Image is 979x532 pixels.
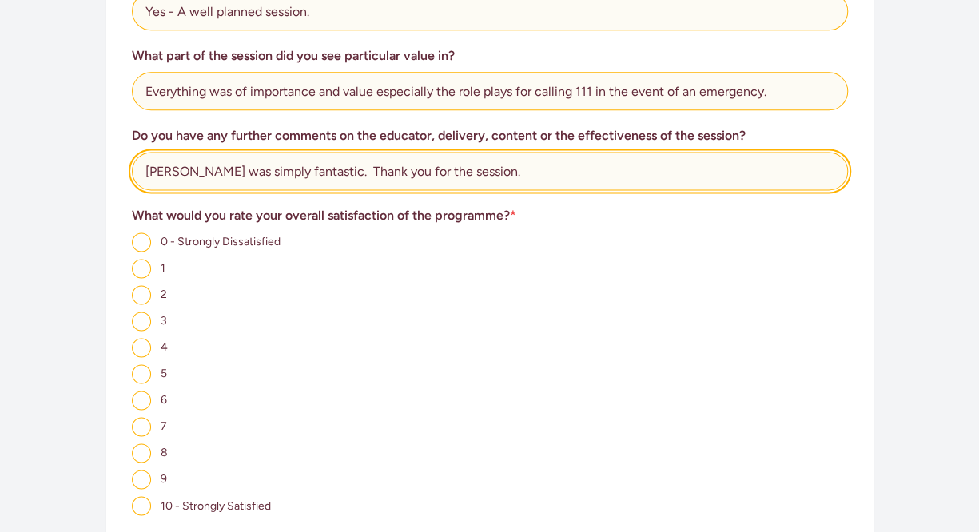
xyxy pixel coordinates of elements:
input: 5 [132,364,151,383]
h3: What part of the session did you see particular value in? [132,46,848,66]
span: 6 [161,393,167,407]
input: 6 [132,391,151,410]
span: 3 [161,314,167,328]
h3: What would you rate your overall satisfaction of the programme? [132,206,848,225]
input: 0 - Strongly Dissatisfied [132,232,151,252]
input: 7 [132,417,151,436]
span: 2 [161,288,167,301]
span: 10 - Strongly Satisfied [161,498,271,512]
input: 3 [132,312,151,331]
input: 10 - Strongly Satisfied [132,496,151,515]
span: 0 - Strongly Dissatisfied [161,235,281,248]
span: 9 [161,472,167,486]
span: 1 [161,261,165,275]
input: 9 [132,470,151,489]
span: 7 [161,419,167,433]
span: 4 [161,340,168,354]
h3: Do you have any further comments on the educator, delivery, content or the effectiveness of the s... [132,126,848,145]
input: 4 [132,338,151,357]
input: 8 [132,443,151,463]
span: 8 [161,446,168,459]
input: 2 [132,285,151,304]
span: 5 [161,367,167,380]
input: 1 [132,259,151,278]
